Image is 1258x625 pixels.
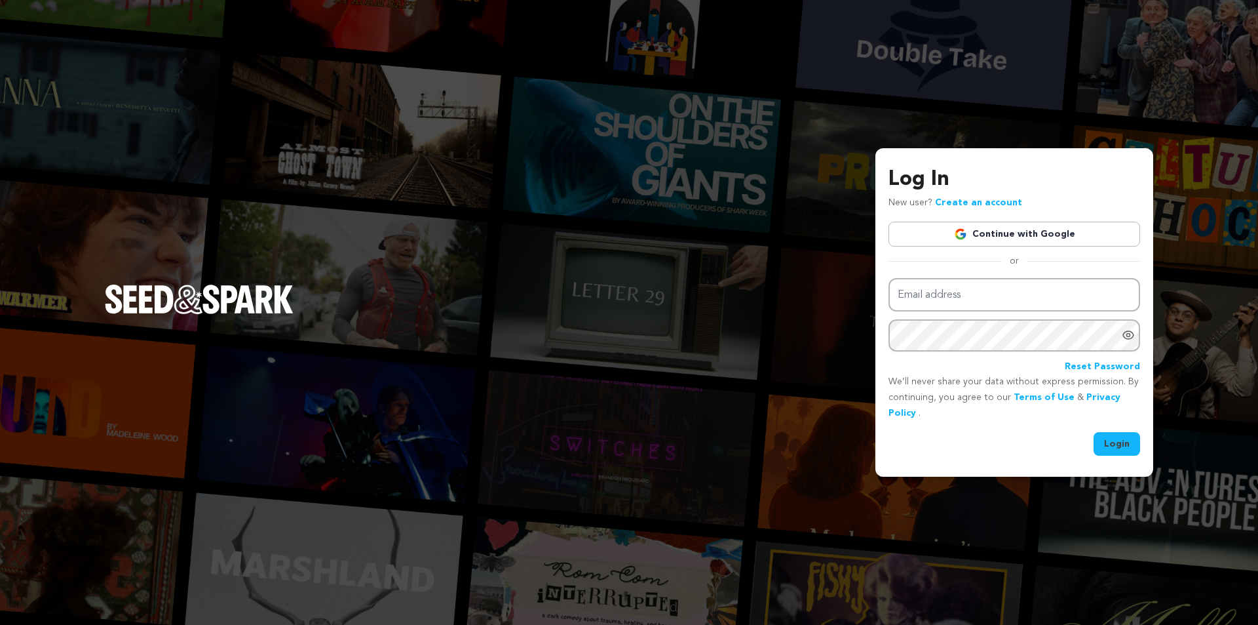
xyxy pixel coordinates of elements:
button: Login [1094,432,1140,456]
img: Google logo [954,228,967,241]
a: Privacy Policy [888,393,1120,418]
img: Seed&Spark Logo [105,285,294,313]
h3: Log In [888,164,1140,195]
p: New user? [888,195,1022,211]
a: Reset Password [1065,359,1140,375]
a: Seed&Spark Homepage [105,285,294,340]
span: or [1002,254,1027,268]
a: Continue with Google [888,222,1140,247]
input: Email address [888,278,1140,312]
a: Create an account [935,198,1022,207]
p: We’ll never share your data without express permission. By continuing, you agree to our & . [888,374,1140,421]
a: Show password as plain text. Warning: this will display your password on the screen. [1122,329,1135,342]
a: Terms of Use [1014,393,1075,402]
